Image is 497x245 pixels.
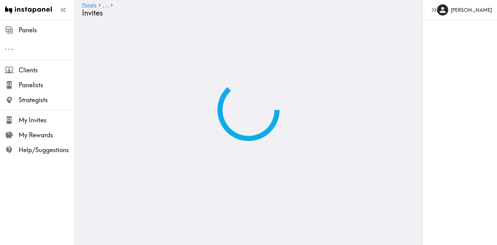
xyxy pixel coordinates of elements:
[5,43,7,51] span: .
[451,7,492,13] h6: [PERSON_NAME]
[19,116,74,125] span: My Invites
[82,8,410,17] h4: Invites
[19,66,74,75] span: Clients
[107,2,109,8] span: .
[11,43,13,51] span: .
[103,2,109,8] a: ...
[105,2,106,8] span: .
[8,43,10,51] span: .
[19,131,74,139] span: My Rewards
[82,2,97,8] a: Panels
[19,81,74,89] span: Panelists
[103,2,104,8] span: .
[19,146,74,154] span: Help/Suggestions
[19,96,74,104] span: Strategists
[19,26,74,34] span: Panels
